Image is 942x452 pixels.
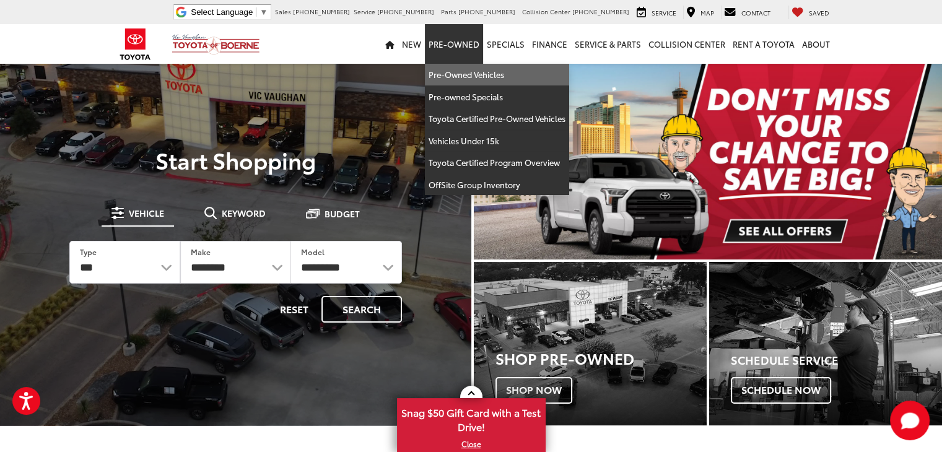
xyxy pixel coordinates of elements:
span: [PHONE_NUMBER] [377,7,434,16]
span: [PHONE_NUMBER] [572,7,629,16]
a: Pre-Owned [425,24,483,64]
span: Service [354,7,375,16]
span: Schedule Now [731,377,831,403]
img: Vic Vaughan Toyota of Boerne [172,33,260,55]
h4: Schedule Service [731,354,942,367]
span: [PHONE_NUMBER] [458,7,515,16]
button: Reset [269,296,319,323]
span: Vehicle [129,209,164,217]
div: Toyota [474,262,707,425]
span: Shop Now [495,377,572,403]
a: Select Language​ [191,7,268,17]
a: Home [382,24,398,64]
span: Keyword [222,209,266,217]
a: Service [634,6,679,19]
a: Map [683,6,717,19]
h3: Shop Pre-Owned [495,350,707,366]
img: Toyota [112,24,159,64]
span: Budget [325,209,360,218]
div: Toyota [709,262,942,425]
svg: Start Chat [890,401,930,440]
a: Toyota Certified Program Overview [425,152,569,174]
label: Make [191,246,211,257]
a: Finance [528,24,571,64]
label: Type [80,246,97,257]
a: Vehicles Under 15k [425,130,569,152]
a: Pre-owned Specials [425,86,569,108]
a: Pre-Owned Vehicles [425,64,569,86]
label: Model [301,246,325,257]
span: Service [652,8,676,17]
p: Start Shopping [52,147,419,172]
span: ▼ [259,7,268,17]
a: Shop Pre-Owned Shop Now [474,262,707,425]
a: Contact [721,6,774,19]
button: Search [321,296,402,323]
button: Toggle Chat Window [890,401,930,440]
a: About [798,24,834,64]
span: Snag $50 Gift Card with a Test Drive! [398,399,544,437]
span: [PHONE_NUMBER] [293,7,350,16]
span: Map [700,8,714,17]
a: My Saved Vehicles [788,6,832,19]
a: Rent a Toyota [729,24,798,64]
span: Collision Center [522,7,570,16]
a: New [398,24,425,64]
a: Toyota Certified Pre-Owned Vehicles [425,108,569,130]
span: Sales [275,7,291,16]
a: Service & Parts: Opens in a new tab [571,24,645,64]
a: Collision Center [645,24,729,64]
a: Schedule Service Schedule Now [709,262,942,425]
span: Saved [809,8,829,17]
span: Select Language [191,7,253,17]
span: Parts [441,7,456,16]
a: Specials [483,24,528,64]
a: OffSite Group Inventory [425,174,569,196]
span: Contact [741,8,770,17]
